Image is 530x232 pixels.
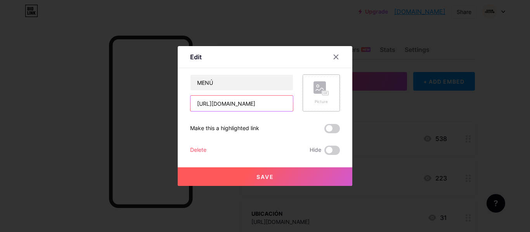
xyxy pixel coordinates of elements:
[191,75,293,90] input: Title
[313,99,329,105] div: Picture
[190,124,259,133] div: Make this a highlighted link
[191,96,293,111] input: URL
[256,174,274,180] span: Save
[310,146,321,155] span: Hide
[178,167,352,186] button: Save
[190,52,202,62] div: Edit
[190,146,206,155] div: Delete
